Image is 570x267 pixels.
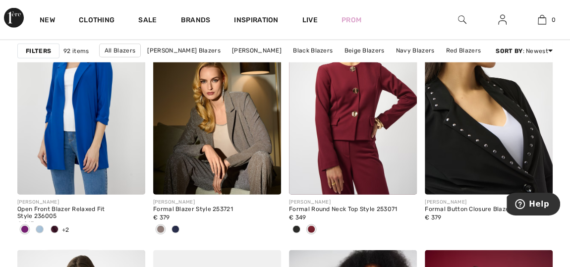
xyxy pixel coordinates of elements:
[47,222,62,238] div: Deep plum
[425,199,553,206] div: [PERSON_NAME]
[289,214,306,221] span: € 349
[441,44,486,57] a: Red Blazers
[523,14,562,26] a: 0
[533,175,542,184] img: plus_v2.svg
[289,206,417,213] div: Formal Round Neck Top Style 253071
[17,3,145,195] img: Open Front Blazer Relaxed Fit Style 236005. Black
[425,3,553,195] a: Formal Button Closure Blazer Style 253195. Black
[62,226,69,233] span: +2
[496,47,553,55] div: : Newest
[227,44,286,57] a: [PERSON_NAME]
[153,199,281,206] div: [PERSON_NAME]
[17,222,32,238] div: Royal
[551,15,555,24] span: 0
[391,44,440,57] a: Navy Blazers
[289,199,417,206] div: [PERSON_NAME]
[289,222,304,238] div: Black
[490,14,514,26] a: Sign In
[263,57,287,70] a: Solid
[4,8,24,28] img: 1ère Avenue
[26,47,51,55] strong: Filters
[32,222,47,238] div: Sky Blue
[234,16,278,26] span: Inspiration
[538,14,546,26] img: My Bag
[181,16,211,26] a: Brands
[507,193,560,217] iframe: Opens a widget where you can find more information
[289,3,417,195] img: Formal Round Neck Top Style 253071. Black
[425,214,442,221] span: € 379
[168,222,183,238] div: Navy Blue
[498,14,507,26] img: My Info
[63,47,89,55] span: 92 items
[153,222,168,238] div: Taupe
[496,48,522,54] strong: Sort By
[342,15,361,25] a: Prom
[142,44,225,57] a: [PERSON_NAME] Blazers
[289,57,322,70] a: Pattern
[288,44,338,57] a: Black Blazers
[425,206,553,213] div: Formal Button Closure Blazer Style 253195
[302,15,318,25] a: Live
[138,16,157,26] a: Sale
[17,220,34,227] span: € 267
[99,44,141,57] a: All Blazers
[40,16,55,26] a: New
[17,206,145,220] div: Open Front Blazer Relaxed Fit Style 236005
[339,44,389,57] a: Beige Blazers
[153,206,281,213] div: Formal Blazer Style 253721
[153,3,281,195] img: Formal Blazer Style 253721. Navy Blue
[17,199,145,206] div: [PERSON_NAME]
[458,14,466,26] img: search the website
[304,222,319,238] div: Merlot
[79,16,114,26] a: Clothing
[153,214,170,221] span: € 379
